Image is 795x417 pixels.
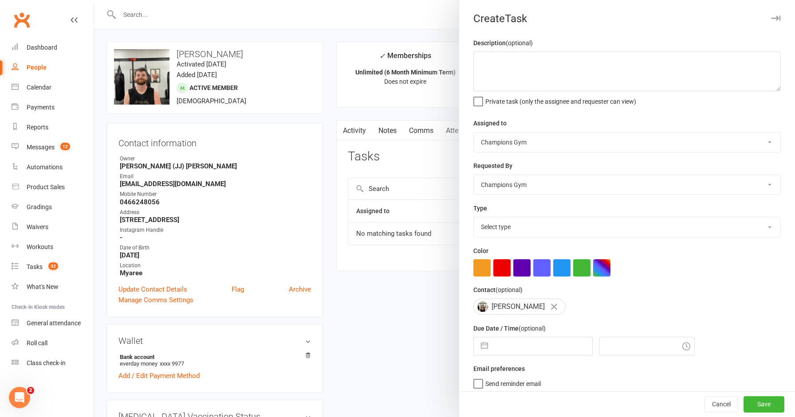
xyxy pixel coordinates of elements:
[12,157,94,177] a: Automations
[12,353,94,373] a: Class kiosk mode
[704,397,738,413] button: Cancel
[12,177,94,197] a: Product Sales
[473,203,487,213] label: Type
[27,387,34,394] span: 2
[27,203,52,210] div: Gradings
[473,38,533,48] label: Description
[12,313,94,333] a: General attendance kiosk mode
[27,164,63,171] div: Automations
[27,144,55,151] div: Messages
[459,12,795,25] div: Create Task
[48,262,58,270] span: 32
[12,217,94,237] a: Waivers
[473,161,512,171] label: Requested By
[12,257,94,277] a: Tasks 32
[27,124,48,131] div: Reports
[12,197,94,217] a: Gradings
[496,286,523,293] small: (optional)
[473,364,525,374] label: Email preferences
[11,9,33,31] a: Clubworx
[12,277,94,297] a: What's New
[27,44,57,51] div: Dashboard
[519,325,546,332] small: (optional)
[27,64,47,71] div: People
[485,377,541,387] span: Send reminder email
[12,333,94,353] a: Roll call
[485,95,636,105] span: Private task (only the assignee and requester can view)
[12,58,94,78] a: People
[477,301,488,312] img: Lachlan Stein
[12,117,94,137] a: Reports
[9,387,30,408] iframe: Intercom live chat
[473,299,566,315] div: [PERSON_NAME]
[12,97,94,117] a: Payments
[27,243,53,250] div: Workouts
[27,104,55,111] div: Payments
[27,84,51,91] div: Calendar
[506,39,533,47] small: (optional)
[473,118,507,128] label: Assigned to
[473,285,523,295] label: Contact
[27,223,48,230] div: Waivers
[27,263,43,270] div: Tasks
[473,246,488,256] label: Color
[12,237,94,257] a: Workouts
[12,78,94,97] a: Calendar
[60,143,70,150] span: 12
[473,323,546,333] label: Due Date / Time
[744,397,784,413] button: Save
[12,137,94,157] a: Messages 12
[27,283,59,290] div: What's New
[27,183,65,191] div: Product Sales
[27,339,47,347] div: Roll call
[27,320,81,327] div: General attendance
[12,38,94,58] a: Dashboard
[27,359,66,366] div: Class check-in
